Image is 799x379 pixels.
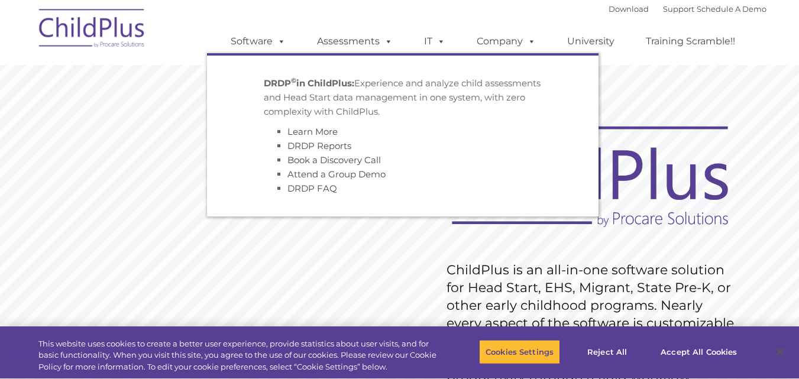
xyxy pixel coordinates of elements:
[555,30,626,53] a: University
[609,4,649,14] a: Download
[609,4,766,14] font: |
[412,30,457,53] a: IT
[697,4,766,14] a: Schedule A Demo
[287,169,386,180] a: Attend a Group Demo
[287,183,337,194] a: DRDP FAQ
[663,4,694,14] a: Support
[767,339,793,365] button: Close
[38,338,439,373] div: This website uses cookies to create a better user experience, provide statistics about user visit...
[305,30,405,53] a: Assessments
[287,140,351,151] a: DRDP Reports
[264,76,542,119] p: Experience and analyze child assessments and Head Start data management in one system, with zero ...
[654,339,743,364] button: Accept All Cookies
[570,339,644,364] button: Reject All
[264,77,354,89] strong: DRDP in ChildPlus:
[287,126,338,137] a: Learn More
[33,1,151,60] img: ChildPlus by Procare Solutions
[479,339,560,364] button: Cookies Settings
[465,30,548,53] a: Company
[219,30,297,53] a: Software
[287,154,381,166] a: Book a Discovery Call
[291,76,296,85] sup: ©
[634,30,747,53] a: Training Scramble!!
